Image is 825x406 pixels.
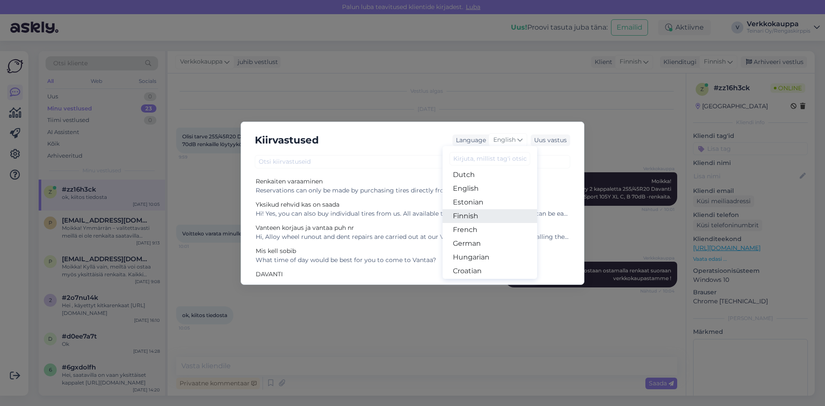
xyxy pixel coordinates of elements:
div: Mis kell sobib [256,247,569,256]
a: Finnish [443,209,537,223]
div: DAVANTI [256,270,569,279]
div: Vanteen korjaus ja vantaa puh nr [256,223,569,232]
a: Dutch [443,168,537,182]
input: Kirjuta, millist tag'i otsid [449,152,530,165]
div: What time of day would be best for you to come to Vantaa? [256,256,569,265]
input: Otsi kiirvastuseid [255,155,570,168]
a: Hungarian [443,250,537,264]
h5: Kiirvastused [255,132,319,148]
span: English [493,135,516,145]
a: Croatian [443,264,537,278]
div: Yksikud rehvid kas on saada [256,200,569,209]
div: Renkaiten varaaminen [256,177,569,186]
div: Language [452,136,486,145]
a: German [443,237,537,250]
a: French [443,223,537,237]
div: Reservations can only be made by purchasing tires directly from our online store! [256,186,569,195]
div: Uus vastus [531,134,570,146]
a: English [443,182,537,195]
div: Hi! Yes, you can also buy individual tires from us. All available tires – including single pieces... [256,209,569,218]
div: Hi, Alloy wheel runout and dent repairs are carried out at our Vantaa office. We recommend callin... [256,232,569,241]
a: Estonian [443,195,537,209]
